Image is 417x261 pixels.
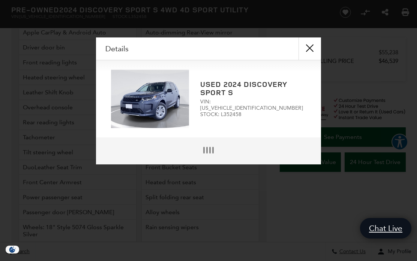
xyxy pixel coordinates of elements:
[111,70,189,128] img: 2024 Land Rover Discovery Sport S
[200,80,306,97] h2: Used 2024 Discovery Sport S
[4,246,21,254] div: Privacy Settings
[200,98,306,111] span: VIN: [US_VEHICLE_IDENTIFICATION_NUMBER]
[298,37,321,60] button: close
[96,37,321,60] div: Details
[360,218,411,239] a: Chat Live
[365,223,406,233] span: Chat Live
[200,111,306,118] span: STOCK: L352458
